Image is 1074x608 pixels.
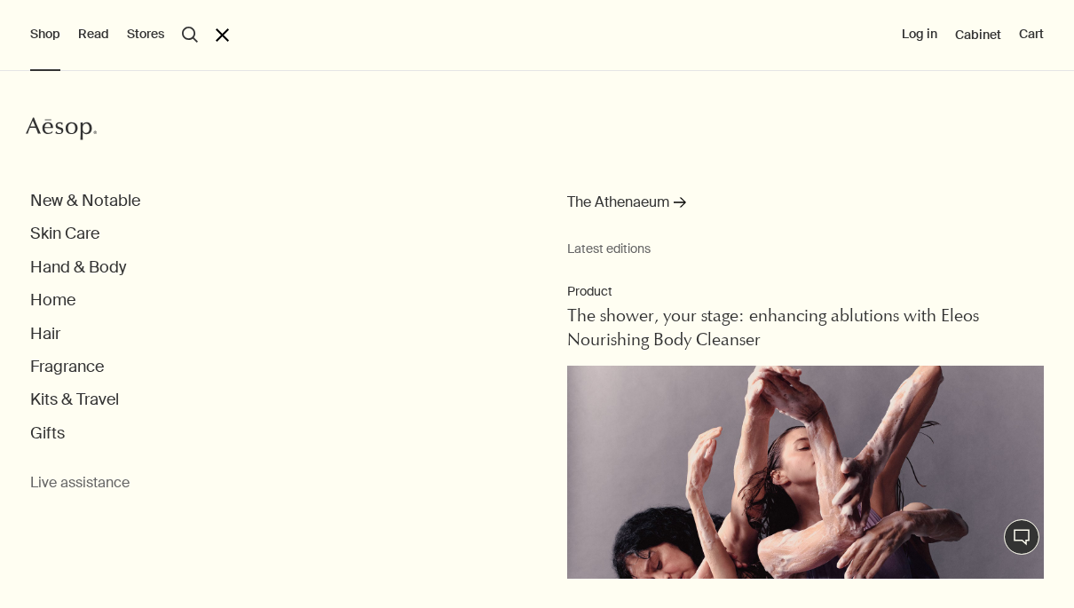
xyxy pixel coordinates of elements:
[1004,519,1039,555] button: Live Assistance
[567,283,1044,301] p: Product
[30,474,130,493] button: Live assistance
[78,26,109,43] button: Read
[216,28,229,42] button: Close the Menu
[567,191,669,214] span: The Athenaeum
[30,191,140,211] button: New & Notable
[30,290,75,311] button: Home
[30,423,65,444] button: Gifts
[30,390,119,410] button: Kits & Travel
[30,224,99,244] button: Skin Care
[182,27,198,43] button: Open search
[902,26,937,43] button: Log in
[30,324,60,344] button: Hair
[26,115,97,146] a: Aesop
[955,27,1001,43] a: Cabinet
[30,257,126,278] button: Hand & Body
[30,26,60,43] button: Shop
[26,115,97,142] svg: Aesop
[127,26,164,43] button: Stores
[567,241,1044,257] small: Latest editions
[567,308,979,350] span: The shower, your stage: enhancing ablutions with Eleos Nourishing Body Cleanser
[567,283,1044,583] a: ProductThe shower, your stage: enhancing ablutions with Eleos Nourishing Body CleanserDancers wea...
[567,191,686,223] a: The Athenaeum
[1019,26,1044,43] button: Cart
[30,357,104,377] button: Fragrance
